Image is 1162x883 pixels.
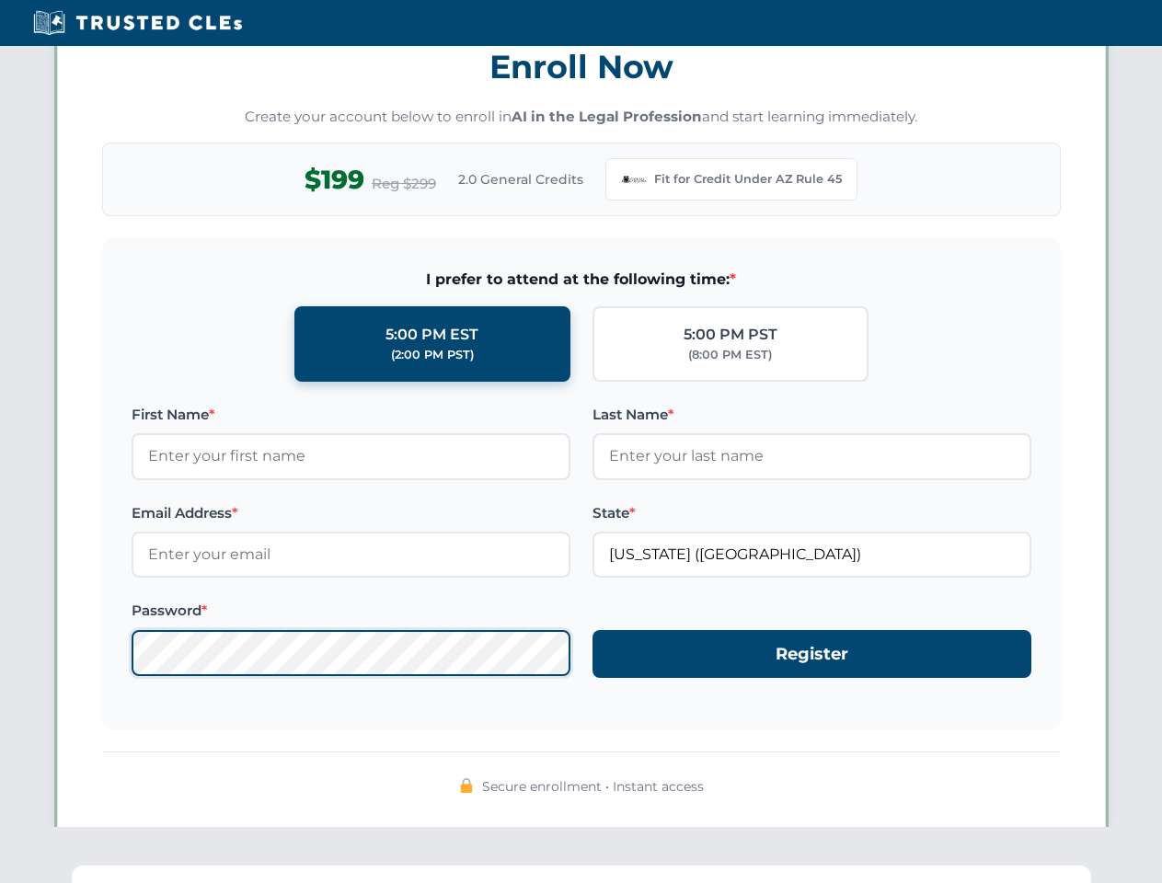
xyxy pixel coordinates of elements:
label: Password [132,600,570,622]
div: 5:00 PM EST [385,323,478,347]
img: Arizona Bar [621,166,647,192]
span: Reg $299 [372,173,436,195]
input: Enter your first name [132,433,570,479]
span: 2.0 General Credits [458,169,583,189]
img: 🔒 [459,778,474,793]
img: Trusted CLEs [28,9,247,37]
label: First Name [132,404,570,426]
span: $199 [305,159,364,201]
h3: Enroll Now [102,38,1061,96]
span: I prefer to attend at the following time: [132,268,1031,292]
div: (2:00 PM PST) [391,346,474,364]
span: Fit for Credit Under AZ Rule 45 [654,170,842,189]
div: 5:00 PM PST [684,323,777,347]
label: State [593,502,1031,524]
div: (8:00 PM EST) [688,346,772,364]
strong: AI in the Legal Profession [512,108,702,125]
input: Arizona (AZ) [593,532,1031,578]
input: Enter your last name [593,433,1031,479]
input: Enter your email [132,532,570,578]
p: Create your account below to enroll in and start learning immediately. [102,107,1061,128]
button: Register [593,630,1031,679]
span: Secure enrollment • Instant access [482,776,704,797]
label: Last Name [593,404,1031,426]
label: Email Address [132,502,570,524]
